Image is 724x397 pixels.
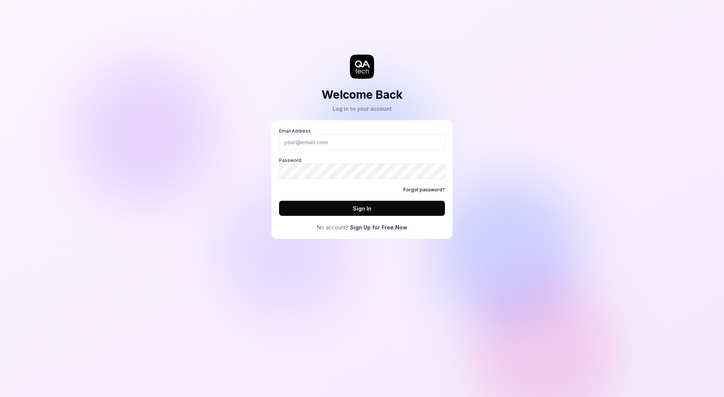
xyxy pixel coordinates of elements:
[403,186,445,193] a: Forgot password?
[317,223,348,231] span: No account?
[350,223,407,231] a: Sign Up for Free Now
[322,86,403,103] h2: Welcome Back
[279,164,445,179] input: Password
[279,157,445,179] label: Password
[279,128,445,150] label: Email Address
[322,105,403,113] div: Log in to your account
[279,201,445,216] button: Sign In
[279,134,445,150] input: Email Address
